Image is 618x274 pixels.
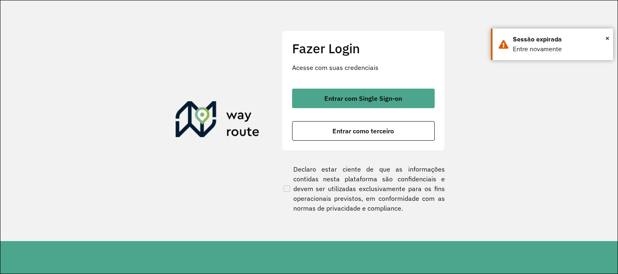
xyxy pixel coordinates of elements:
span: Entrar com Single Sign-on [324,95,402,102]
button: Close [605,32,609,44]
div: Entre novamente [513,44,607,54]
img: Roteirizador AmbevTech [176,101,260,140]
h2: Fazer Login [292,41,435,56]
p: Acesse com suas credenciais [292,63,435,72]
button: button [292,121,435,141]
span: Entrar como terceiro [332,128,394,134]
label: Declaro estar ciente de que as informações contidas nesta plataforma são confidenciais e devem se... [282,164,445,213]
span: × [605,32,609,44]
div: Sessão expirada [513,35,607,44]
button: button [292,89,435,108]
